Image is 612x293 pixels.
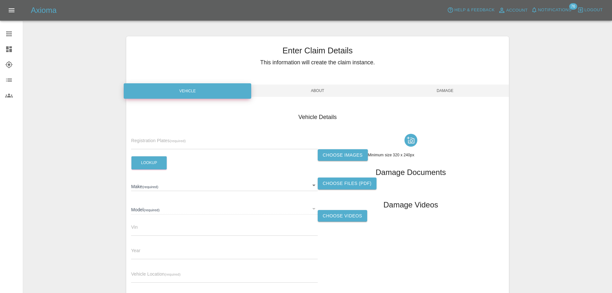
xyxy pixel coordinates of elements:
span: Registration Plates [131,138,186,143]
span: Damage [381,85,509,97]
span: Logout [584,6,603,14]
button: Open drawer [4,3,19,18]
span: Help & Feedback [454,6,494,14]
h5: This information will create the claim instance. [126,58,509,67]
label: Choose Videos [318,210,368,222]
span: Account [506,7,528,14]
span: Vin [131,224,137,230]
span: Notifications [538,6,572,14]
a: Account [496,5,529,15]
button: Logout [576,5,604,15]
span: 76 [569,3,577,10]
h4: Vehicle Details [131,113,504,122]
label: Choose images [318,149,368,161]
h1: Damage Videos [383,200,438,210]
button: Lookup [131,156,167,169]
span: Vehicle Location [131,271,181,277]
div: Vehicle [124,83,251,99]
span: About [254,85,381,97]
span: Year [131,248,140,253]
small: (required) [170,139,186,143]
h5: Axioma [31,5,57,15]
label: Choose files (pdf) [318,178,377,189]
h1: Damage Documents [376,167,446,178]
button: Help & Feedback [446,5,496,15]
small: (required) [164,272,181,276]
h3: Enter Claim Details [126,44,509,57]
span: Minimum size 320 x 240px [368,153,414,157]
button: Notifications [529,5,573,15]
